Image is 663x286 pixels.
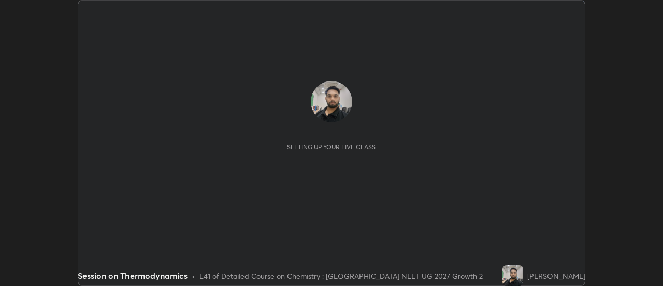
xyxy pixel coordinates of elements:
div: L41 of Detailed Course on Chemistry : [GEOGRAPHIC_DATA] NEET UG 2027 Growth 2 [199,270,483,281]
img: ec9c59354687434586b3caf7415fc5ad.jpg [311,81,352,122]
div: • [192,270,195,281]
div: Setting up your live class [287,143,376,151]
img: ec9c59354687434586b3caf7415fc5ad.jpg [502,265,523,286]
div: Session on Thermodynamics [78,269,188,282]
div: [PERSON_NAME] [527,270,585,281]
